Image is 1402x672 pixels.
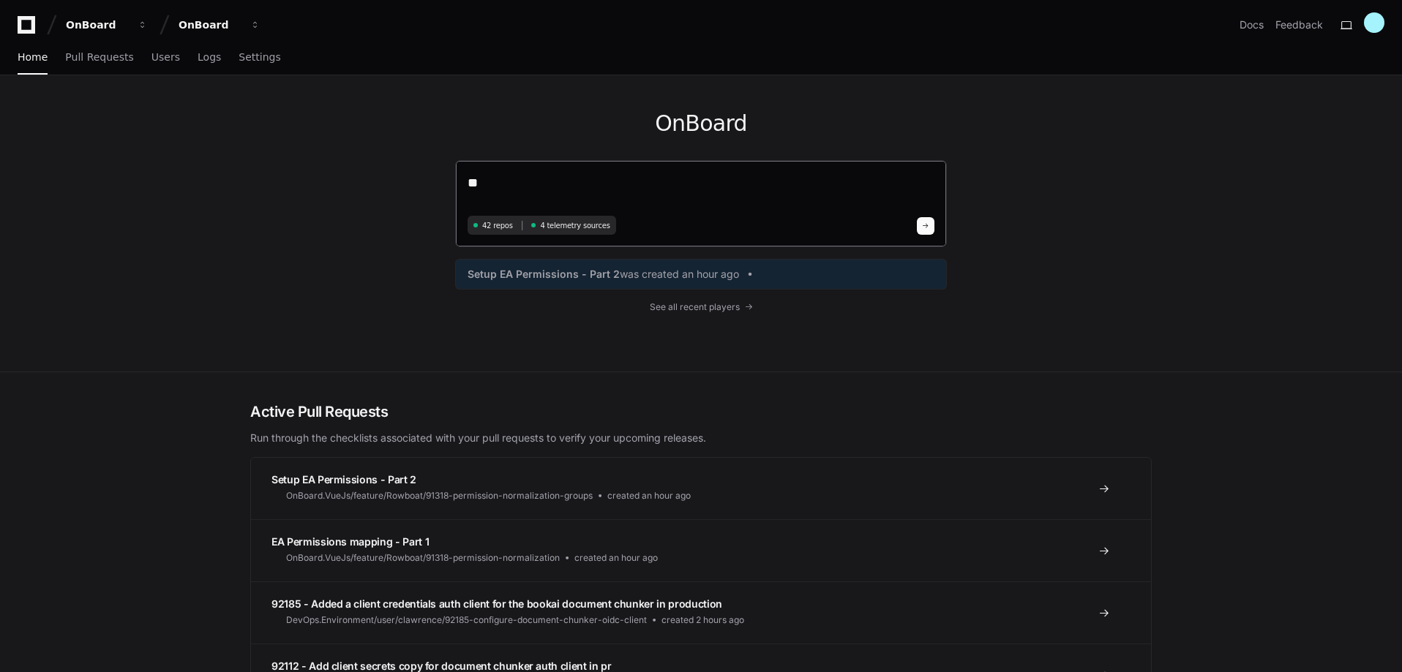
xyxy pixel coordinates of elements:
[151,41,180,75] a: Users
[455,110,947,137] h1: OnBoard
[286,614,647,626] span: DevOps.Environment/user/clawrence/92185-configure-document-chunker-oidc-client
[271,473,416,486] span: Setup EA Permissions - Part 2
[650,301,740,313] span: See all recent players
[482,220,513,231] span: 42 repos
[455,301,947,313] a: See all recent players
[251,581,1151,643] a: 92185 - Added a client credentials auth client for the bookai document chunker in productionDevOp...
[173,12,266,38] button: OnBoard
[1240,18,1264,32] a: Docs
[198,41,221,75] a: Logs
[540,220,610,231] span: 4 telemetry sources
[286,552,560,564] span: OnBoard.VueJs/feature/Rowboat/91318-permission-normalization
[1275,18,1323,32] button: Feedback
[65,41,133,75] a: Pull Requests
[18,41,48,75] a: Home
[574,552,658,564] span: created an hour ago
[271,660,612,672] span: 92112 - Add client secrets copy for document chunker auth client in pr
[250,431,1152,445] p: Run through the checklists associated with your pull requests to verify your upcoming releases.
[271,597,722,610] span: 92185 - Added a client credentials auth client for the bookai document chunker in production
[65,53,133,61] span: Pull Requests
[239,53,280,61] span: Settings
[286,490,593,502] span: OnBoard.VueJs/feature/Rowboat/91318-permission-normalization-groups
[179,18,241,32] div: OnBoard
[66,18,129,32] div: OnBoard
[607,490,691,502] span: created an hour ago
[468,267,934,282] a: Setup EA Permissions - Part 2was created an hour ago
[661,614,744,626] span: created 2 hours ago
[151,53,180,61] span: Users
[250,401,1152,422] h2: Active Pull Requests
[620,267,739,282] span: was created an hour ago
[60,12,154,38] button: OnBoard
[251,519,1151,581] a: EA Permissions mapping - Part 1OnBoard.VueJs/feature/Rowboat/91318-permission-normalizationcreate...
[18,53,48,61] span: Home
[271,535,429,548] span: EA Permissions mapping - Part 1
[468,267,620,282] span: Setup EA Permissions - Part 2
[198,53,221,61] span: Logs
[239,41,280,75] a: Settings
[251,458,1151,519] a: Setup EA Permissions - Part 2OnBoard.VueJs/feature/Rowboat/91318-permission-normalization-groupsc...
